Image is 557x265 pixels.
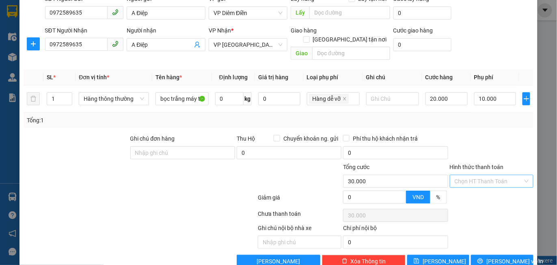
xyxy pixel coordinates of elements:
label: Cước giao hàng [393,27,433,34]
div: Chưa thanh toán [257,209,342,224]
div: Tổng: 1 [27,116,216,125]
th: Ghi chú [363,70,422,85]
span: Cước hàng [425,74,453,80]
span: Hàng dễ vỡ [309,94,349,104]
span: kg [244,92,252,105]
div: Giảm giá [257,193,342,207]
th: Loại phụ phí [304,70,363,85]
div: Chi phí nội bộ [343,224,448,236]
input: Dọc đường [309,6,390,19]
label: Ghi chú đơn hàng [130,135,175,142]
button: delete [27,92,40,105]
span: user-add [194,41,201,48]
span: Giao hàng [291,27,317,34]
span: Định lượng [219,74,248,80]
span: VP Nhận [209,27,231,34]
input: Dọc đường [312,47,390,60]
span: Tổng cước [343,164,369,170]
input: 0 [258,92,300,105]
span: save [414,258,419,265]
span: phone [112,41,119,47]
span: plus [523,96,530,102]
span: Đơn vị tính [79,74,109,80]
input: Cước lấy hàng [393,7,451,20]
span: % [436,194,440,200]
span: Thu Hộ [237,135,255,142]
div: Người nhận [127,26,205,35]
input: Cước giao hàng [393,38,451,51]
span: plus [27,41,39,47]
div: SĐT Người Nhận [45,26,124,35]
span: Hàng thông thường [84,93,144,105]
span: delete [342,258,348,265]
span: VND [412,194,424,200]
span: SL [47,74,53,80]
div: Ghi chú nội bộ nhà xe [258,224,341,236]
span: printer [477,258,483,265]
span: [GEOGRAPHIC_DATA] tận nơi [310,35,390,44]
label: Hình thức thanh toán [450,164,504,170]
span: Chuyển khoản ng. gửi [280,134,341,143]
input: VD: Bàn, Ghế [155,92,208,105]
input: Ghi Chú [366,92,419,105]
button: plus [27,37,40,50]
span: Tên hàng [155,74,182,80]
input: Nhập ghi chú [258,236,341,249]
span: Giao [291,47,312,60]
span: Phụ phí [474,74,494,80]
input: Ghi chú đơn hàng [130,146,235,159]
button: plus [522,92,530,105]
span: close [343,97,347,102]
span: VP Thái Bình [214,39,283,51]
span: phone [112,9,119,15]
span: VP Diêm Điền [214,7,283,19]
span: Hàng dễ vỡ [313,94,341,103]
span: Phí thu hộ khách nhận trả [350,134,421,143]
span: Giá trị hàng [258,74,288,80]
span: Lấy [291,6,309,19]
